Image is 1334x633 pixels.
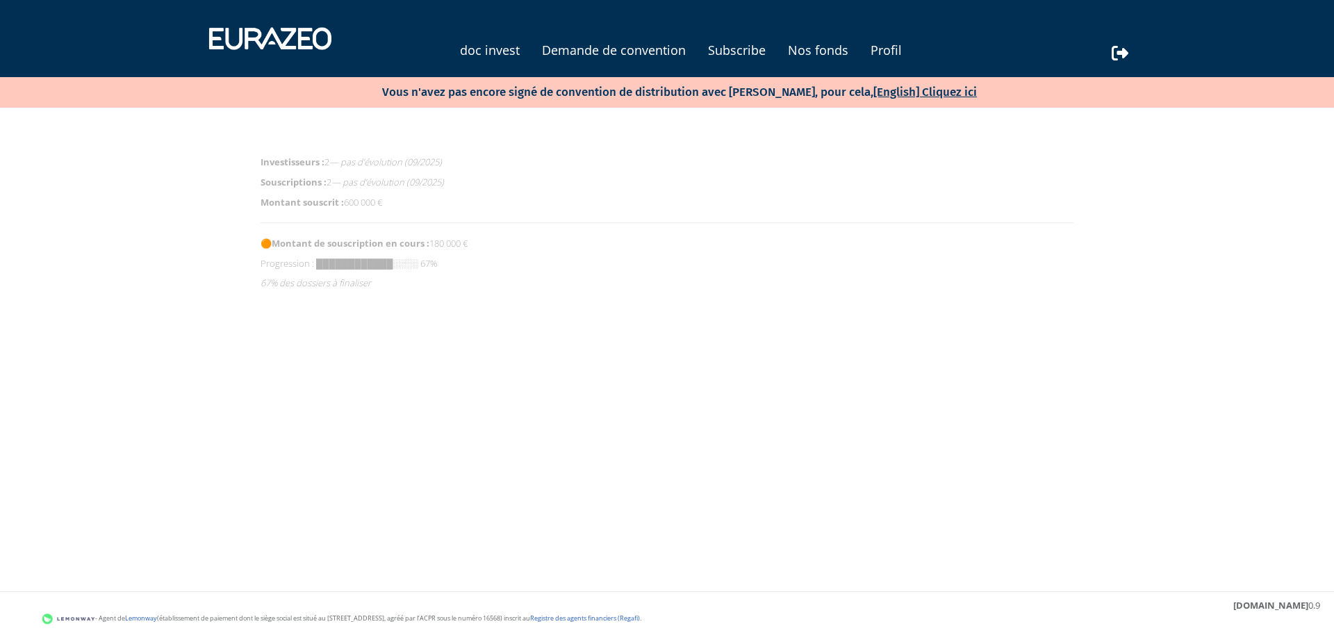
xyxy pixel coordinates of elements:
a: Profil [871,40,902,60]
p: 600 000 € [261,196,1073,209]
img: logo-lemonway.png [42,612,95,626]
p: Vous n'avez pas encore signé de convention de distribution avec [PERSON_NAME], pour cela, [342,81,977,101]
em: — pas d’évolution (09/2025) [329,156,442,168]
a: doc invest [460,40,520,60]
p: 2 [261,156,1073,169]
a: Nos fonds [788,40,848,60]
img: 1731417592-eurazeo_logo_blanc.png [199,17,342,59]
strong: Montant souscrit : [261,196,344,208]
a: [English] Cliquez ici [873,85,977,99]
em: — pas d’évolution (09/2025) [331,176,444,188]
strong: [DOMAIN_NAME] [1233,599,1308,611]
p: Progression : ████████████░░░░ 67% [261,257,1073,270]
p: 🟠 180 000 € [261,237,1073,250]
a: Lemonway [125,614,157,623]
strong: Investisseurs : [261,156,324,168]
a: Registre des agents financiers (Regafi) [530,614,640,623]
a: Demande de convention [542,40,686,60]
div: - Agent de (établissement de paiement dont le siège social est situé au [STREET_ADDRESS], agréé p... [14,612,1320,626]
strong: Souscriptions : [261,176,327,188]
div: 0.9 [1233,599,1320,612]
strong: Montant de souscription en cours : [272,237,429,249]
a: Subscribe [708,40,766,60]
em: 67% des dossiers à finaliser [261,277,371,289]
p: 2 [261,176,1073,189]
